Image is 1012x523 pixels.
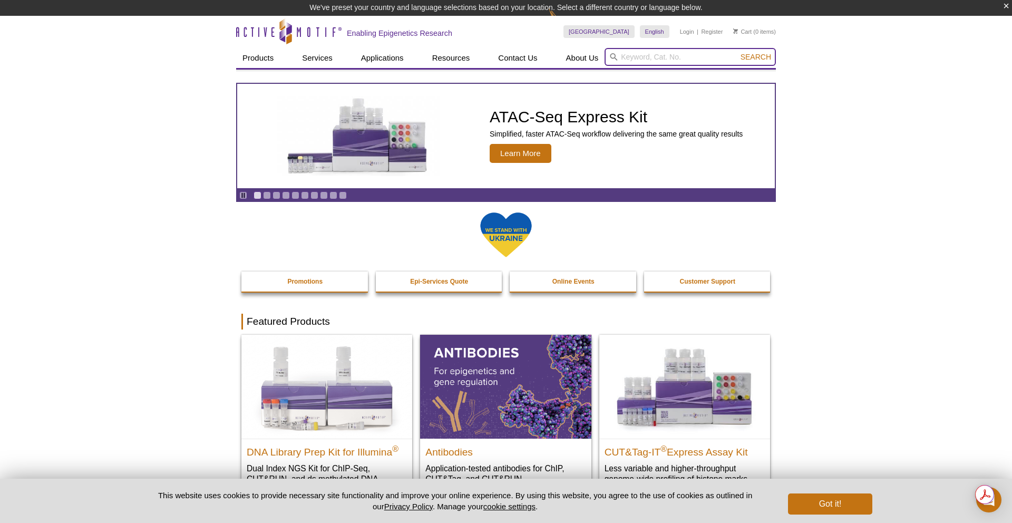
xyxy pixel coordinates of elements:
[241,335,412,438] img: DNA Library Prep Kit for Illumina
[737,52,774,62] button: Search
[329,191,337,199] a: Go to slide 9
[241,272,369,292] a: Promotions
[241,314,771,330] h2: Featured Products
[426,48,476,68] a: Resources
[263,191,271,199] a: Go to slide 2
[697,25,698,38] li: |
[549,8,577,33] img: Change Here
[237,84,775,188] article: ATAC-Seq Express Kit
[425,463,586,485] p: Application-tested antibodies for ChIP, CUT&Tag, and CUT&RUN.
[254,191,261,199] a: Go to slide 1
[237,84,775,188] a: ATAC-Seq Express Kit ATAC-Seq Express Kit Simplified, faster ATAC-Seq workflow delivering the sam...
[239,191,247,199] a: Toggle autoplay
[392,444,398,453] sup: ®
[640,25,669,38] a: English
[563,25,635,38] a: [GEOGRAPHIC_DATA]
[282,191,290,199] a: Go to slide 4
[420,335,591,495] a: All Antibodies Antibodies Application-tested antibodies for ChIP, CUT&Tag, and CUT&RUN.
[347,28,452,38] h2: Enabling Epigenetics Research
[660,444,667,453] sup: ®
[247,442,407,458] h2: DNA Library Prep Kit for Illumina
[552,278,595,285] strong: Online Events
[384,502,433,511] a: Privacy Policy
[490,144,551,163] span: Learn More
[741,53,771,61] span: Search
[605,48,776,66] input: Keyword, Cat. No.
[733,28,752,35] a: Cart
[140,490,771,512] p: This website uses cookies to provide necessary site functionality and improve your online experie...
[644,272,772,292] a: Customer Support
[410,278,468,285] strong: Epi-Services Quote
[310,191,318,199] a: Go to slide 7
[236,48,280,68] a: Products
[680,28,694,35] a: Login
[560,48,605,68] a: About Us
[490,129,743,139] p: Simplified, faster ATAC-Seq workflow delivering the same great quality results
[425,442,586,458] h2: Antibodies
[788,493,872,515] button: Got it!
[291,191,299,199] a: Go to slide 5
[271,96,445,176] img: ATAC-Seq Express Kit
[247,463,407,495] p: Dual Index NGS Kit for ChIP-Seq, CUT&RUN, and ds methylated DNA assays.
[296,48,339,68] a: Services
[701,28,723,35] a: Register
[492,48,543,68] a: Contact Us
[320,191,328,199] a: Go to slide 8
[733,28,738,34] img: Your Cart
[301,191,309,199] a: Go to slide 6
[287,278,323,285] strong: Promotions
[355,48,410,68] a: Applications
[733,25,776,38] li: (0 items)
[680,278,735,285] strong: Customer Support
[376,272,503,292] a: Epi-Services Quote
[599,335,770,438] img: CUT&Tag-IT® Express Assay Kit
[483,502,536,511] button: cookie settings
[241,335,412,505] a: DNA Library Prep Kit for Illumina DNA Library Prep Kit for Illumina® Dual Index NGS Kit for ChIP-...
[510,272,637,292] a: Online Events
[605,442,765,458] h2: CUT&Tag-IT Express Assay Kit
[273,191,280,199] a: Go to slide 3
[490,109,743,125] h2: ATAC-Seq Express Kit
[339,191,347,199] a: Go to slide 10
[480,211,532,258] img: We Stand With Ukraine
[599,335,770,495] a: CUT&Tag-IT® Express Assay Kit CUT&Tag-IT®Express Assay Kit Less variable and higher-throughput ge...
[420,335,591,438] img: All Antibodies
[605,463,765,485] p: Less variable and higher-throughput genome-wide profiling of histone marks​.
